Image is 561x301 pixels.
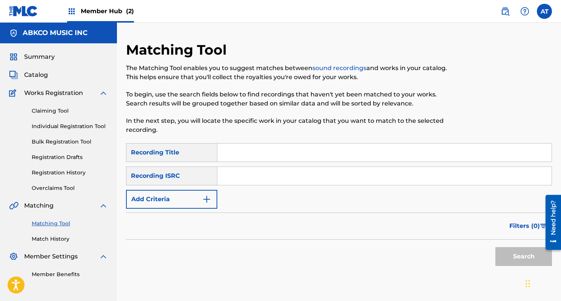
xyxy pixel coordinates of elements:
span: Filters ( 0 ) [509,222,540,231]
span: Catalog [24,70,48,79]
a: sound recordings [312,64,366,72]
img: Matching [9,201,18,210]
img: expand [99,89,108,98]
a: Overclaims Tool [32,184,108,192]
a: Match History [32,235,108,243]
img: Top Rightsholders [67,7,76,16]
a: CatalogCatalog [9,70,48,79]
button: Add Criteria [126,190,217,209]
p: In the next step, you will locate the specific work in your catalog that you want to match to the... [126,116,454,134]
span: Summary [24,52,55,61]
a: Claiming Tool [32,107,108,115]
span: Member Settings [24,252,78,261]
h5: ABKCO MUSIC INC [23,29,88,37]
img: Works Registration [9,89,19,98]
a: Public Search [498,4,513,19]
img: search [501,7,510,16]
iframe: Chat Widget [523,265,561,301]
a: Registration Drafts [32,153,108,161]
img: MLC Logo [9,6,38,17]
div: User Menu [537,4,552,19]
img: 9d2ae6d4665cec9f34b9.svg [202,195,211,204]
img: help [520,7,529,16]
a: Bulk Registration Tool [32,138,108,146]
a: SummarySummary [9,52,55,61]
span: Works Registration [24,89,83,98]
img: expand [99,252,108,261]
a: Matching Tool [32,220,108,228]
img: expand [99,201,108,210]
div: Drag [526,272,530,295]
div: Help [517,4,532,19]
span: Member Hub [81,7,134,15]
img: Accounts [9,29,18,38]
a: Member Benefits [32,270,108,278]
span: (2) [126,8,134,15]
iframe: Resource Center [540,192,561,253]
a: Registration History [32,169,108,177]
img: Summary [9,52,18,61]
form: Search Form [126,143,552,270]
a: Individual Registration Tool [32,122,108,130]
button: Filters (0) [505,217,552,235]
img: Member Settings [9,252,18,261]
h2: Matching Tool [126,41,231,58]
img: Catalog [9,70,18,79]
p: To begin, use the search fields below to find recordings that haven't yet been matched to your wo... [126,90,454,108]
span: Matching [24,201,54,210]
p: The Matching Tool enables you to suggest matches between and works in your catalog. This helps en... [126,64,454,82]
